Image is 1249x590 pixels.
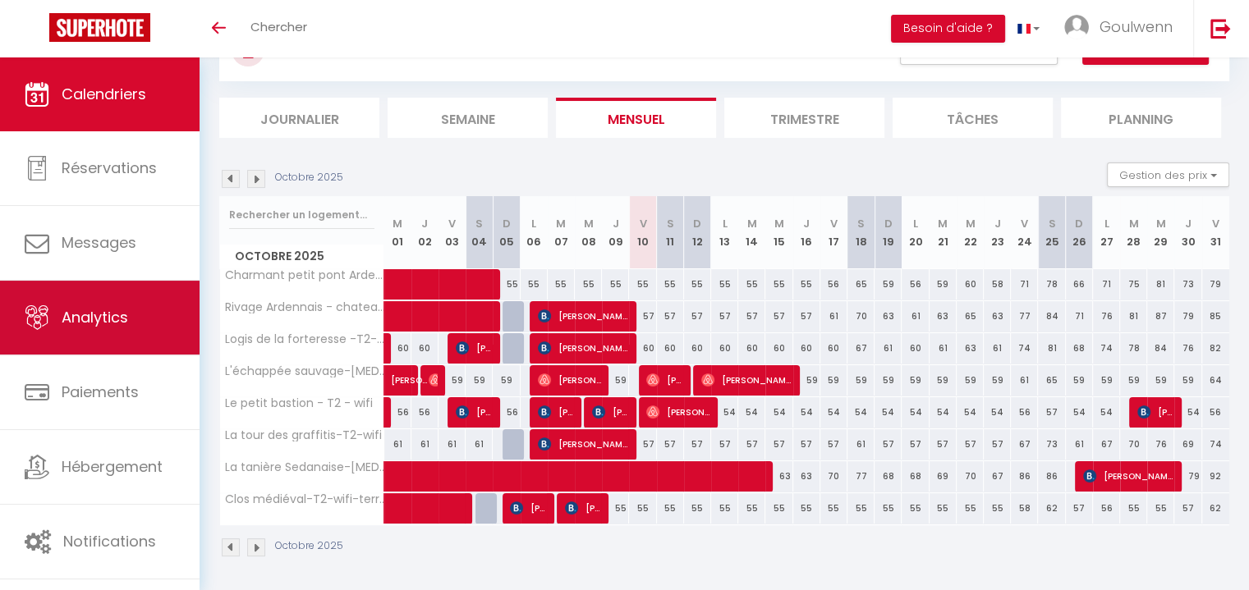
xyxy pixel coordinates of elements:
div: 55 [902,493,929,524]
abbr: V [830,216,838,231]
span: Clos médiéval-T2-wifi-terrasse [223,493,387,505]
div: 81 [1038,333,1065,364]
div: 57 [820,429,847,460]
div: 86 [1011,461,1038,492]
abbr: M [774,216,784,231]
th: 08 [575,196,602,269]
abbr: V [1021,216,1028,231]
span: Messages [62,232,136,253]
div: 69 [1174,429,1201,460]
abbr: D [1075,216,1083,231]
div: 68 [1066,333,1093,364]
div: 59 [1174,365,1201,396]
div: 59 [930,269,957,300]
div: 61 [1011,365,1038,396]
div: 67 [984,461,1011,492]
th: 30 [1174,196,1201,269]
div: 64 [1202,365,1229,396]
span: [PERSON_NAME] [646,364,682,396]
div: 59 [439,365,466,396]
abbr: S [857,216,865,231]
li: Tâches [893,98,1053,138]
div: 56 [820,269,847,300]
div: 63 [957,333,984,364]
div: 54 [957,397,984,428]
div: 55 [984,493,1011,524]
div: 81 [1147,269,1174,300]
abbr: M [1156,216,1166,231]
div: 70 [847,301,875,332]
div: 79 [1202,269,1229,300]
span: L'échappée sauvage-[MEDICAL_DATA]-wifi [223,365,387,377]
input: Rechercher un logement... [229,200,374,230]
div: 55 [657,269,684,300]
div: 56 [384,397,411,428]
div: 78 [1120,333,1147,364]
th: 10 [629,196,656,269]
div: 59 [793,365,820,396]
div: 57 [629,301,656,332]
div: 59 [820,365,847,396]
div: 57 [984,429,1011,460]
li: Planning [1061,98,1221,138]
span: Paiements [62,382,139,402]
div: 67 [1011,429,1038,460]
div: 79 [1174,461,1201,492]
div: 54 [847,397,875,428]
th: 19 [875,196,902,269]
abbr: J [1185,216,1192,231]
li: Trimestre [724,98,884,138]
div: 57 [1066,493,1093,524]
div: 54 [902,397,929,428]
div: 60 [957,269,984,300]
div: 71 [1011,269,1038,300]
th: 31 [1202,196,1229,269]
div: 59 [493,365,520,396]
abbr: S [667,216,674,231]
div: 74 [1202,429,1229,460]
div: 54 [820,397,847,428]
span: [PERSON_NAME] [456,396,492,428]
div: 59 [466,365,493,396]
div: 57 [1038,397,1065,428]
div: 55 [548,269,575,300]
div: 70 [957,461,984,492]
div: 57 [902,429,929,460]
span: [PERSON_NAME] [456,332,492,364]
th: 12 [684,196,711,269]
div: 55 [820,493,847,524]
div: 57 [930,429,957,460]
div: 60 [684,333,711,364]
div: 54 [1174,397,1201,428]
div: 59 [1147,365,1174,396]
abbr: S [1048,216,1055,231]
span: Charmant petit pont Ardennais/cosy/T1/wifi/parking [223,269,387,281]
div: 57 [711,429,738,460]
div: 65 [847,269,875,300]
span: Calendriers [62,84,146,104]
div: 86 [1038,461,1065,492]
div: 58 [984,269,1011,300]
span: Goulwenn [1100,16,1173,37]
span: [PERSON_NAME] [510,492,546,524]
th: 17 [820,196,847,269]
img: ... [1064,15,1089,39]
div: 87 [1147,301,1174,332]
div: 57 [684,301,711,332]
div: 57 [793,301,820,332]
span: La tour des graffitis-T2-wifi [223,429,382,441]
abbr: J [994,216,1001,231]
span: [PERSON_NAME] [391,356,429,387]
div: 60 [411,333,439,364]
div: 55 [875,493,902,524]
div: 62 [1202,493,1229,524]
span: Analytics [62,307,128,327]
span: [PERSON_NAME] TBE [538,428,628,460]
div: 59 [1120,365,1147,396]
div: 55 [711,269,738,300]
div: 76 [1147,429,1174,460]
abbr: L [531,216,536,231]
th: 01 [384,196,411,269]
div: 76 [1093,301,1120,332]
span: Octobre 2025 [220,245,383,268]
